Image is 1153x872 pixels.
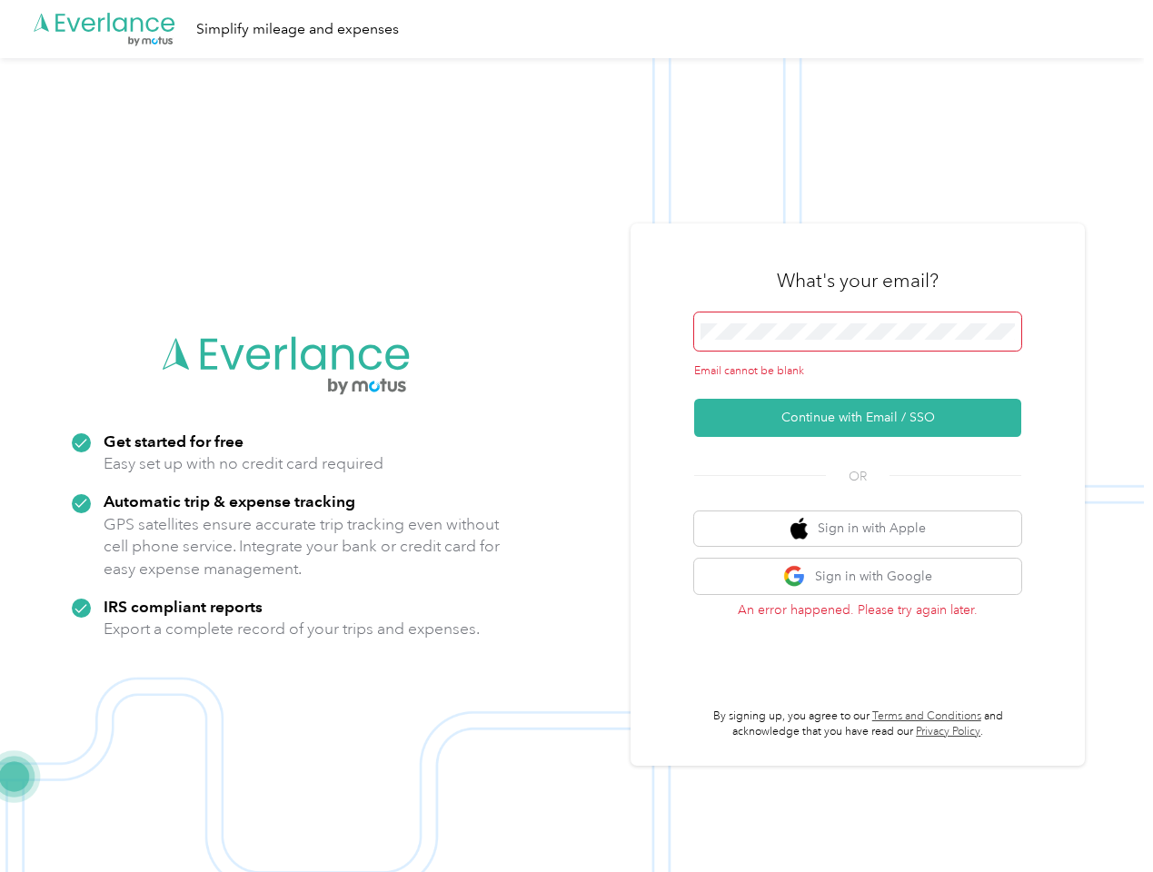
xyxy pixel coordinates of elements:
[104,491,355,510] strong: Automatic trip & expense tracking
[916,725,980,738] a: Privacy Policy
[872,709,981,723] a: Terms and Conditions
[104,513,501,580] p: GPS satellites ensure accurate trip tracking even without cell phone service. Integrate your bank...
[104,431,244,451] strong: Get started for free
[694,363,1021,380] div: Email cannot be blank
[196,18,399,41] div: Simplify mileage and expenses
[694,708,1021,740] p: By signing up, you agree to our and acknowledge that you have read our .
[694,511,1021,547] button: apple logoSign in with Apple
[694,399,1021,437] button: Continue with Email / SSO
[104,597,263,616] strong: IRS compliant reports
[104,452,383,475] p: Easy set up with no credit card required
[826,467,890,486] span: OR
[694,559,1021,594] button: google logoSign in with Google
[790,518,809,540] img: apple logo
[694,600,1021,619] p: An error happened. Please try again later.
[783,565,806,588] img: google logo
[104,618,480,640] p: Export a complete record of your trips and expenses.
[777,268,939,293] h3: What's your email?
